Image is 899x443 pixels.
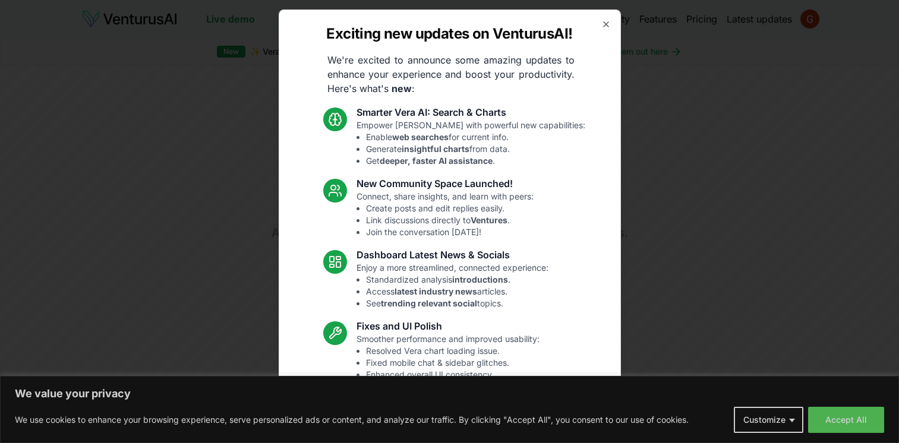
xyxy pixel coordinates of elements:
[357,176,534,191] h3: New Community Space Launched!
[366,369,540,381] li: Enhanced overall UI consistency.
[471,215,507,225] strong: Ventures
[357,333,540,381] p: Smoother performance and improved usability:
[366,155,585,167] li: Get .
[357,262,548,309] p: Enjoy a more streamlined, connected experience:
[366,298,548,309] li: See topics.
[366,345,540,357] li: Resolved Vera chart loading issue.
[392,132,449,142] strong: web searches
[381,298,477,308] strong: trending relevant social
[366,226,534,238] li: Join the conversation [DATE]!
[357,319,540,333] h3: Fixes and UI Polish
[318,53,584,96] p: We're excited to announce some amazing updates to enhance your experience and boost your producti...
[326,24,572,43] h2: Exciting new updates on VenturusAI!
[366,214,534,226] li: Link discussions directly to .
[357,248,548,262] h3: Dashboard Latest News & Socials
[366,131,585,143] li: Enable for current info.
[357,119,585,167] p: Empower [PERSON_NAME] with powerful new capabilities:
[317,390,583,433] p: These updates are designed to make VenturusAI more powerful, intuitive, and user-friendly. Let us...
[366,143,585,155] li: Generate from data.
[392,83,412,94] strong: new
[452,274,508,284] strong: introductions
[357,191,534,238] p: Connect, share insights, and learn with peers:
[366,357,540,369] li: Fixed mobile chat & sidebar glitches.
[402,144,469,154] strong: insightful charts
[366,286,548,298] li: Access articles.
[395,286,477,296] strong: latest industry news
[366,274,548,286] li: Standardized analysis .
[380,156,493,166] strong: deeper, faster AI assistance
[366,202,534,214] li: Create posts and edit replies easily.
[357,105,585,119] h3: Smarter Vera AI: Search & Charts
